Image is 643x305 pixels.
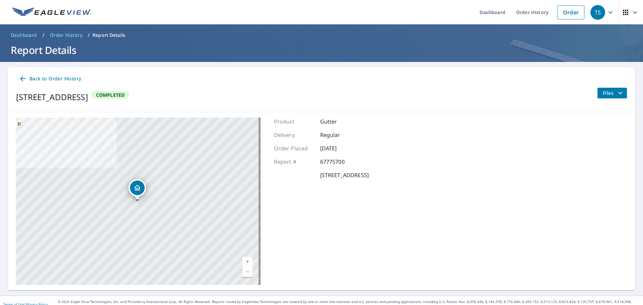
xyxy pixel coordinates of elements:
a: Dashboard [8,30,40,41]
p: Gutter [320,118,360,126]
span: Completed [92,92,129,98]
span: Files [603,89,624,97]
div: TS [590,5,605,20]
p: [DATE] [320,144,360,152]
div: Dropped pin, building 1, Residential property, 29 Clearview Ave Chalfont, PA 18914 [129,179,146,200]
p: 67775700 [320,158,360,166]
p: Order Placed [274,144,314,152]
a: Current Level 17, Zoom In [242,257,253,267]
p: Product [274,118,314,126]
p: [STREET_ADDRESS] [320,171,369,179]
p: Report Details [92,32,125,39]
a: Back to Order History [16,73,84,85]
img: EV Logo [12,7,91,17]
p: Regular [320,131,360,139]
span: Order History [50,32,82,39]
p: Report # [274,158,314,166]
div: [STREET_ADDRESS] [16,91,88,103]
li: / [43,31,45,39]
h1: Report Details [8,43,635,57]
nav: breadcrumb [8,30,635,41]
span: Back to Order History [19,75,81,83]
li: / [88,31,90,39]
a: Order [557,5,584,19]
button: filesDropdownBtn-67775700 [597,88,627,98]
a: Order History [47,30,85,41]
a: Current Level 17, Zoom Out [242,267,253,277]
p: Delivery [274,131,314,139]
span: Dashboard [11,32,37,39]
